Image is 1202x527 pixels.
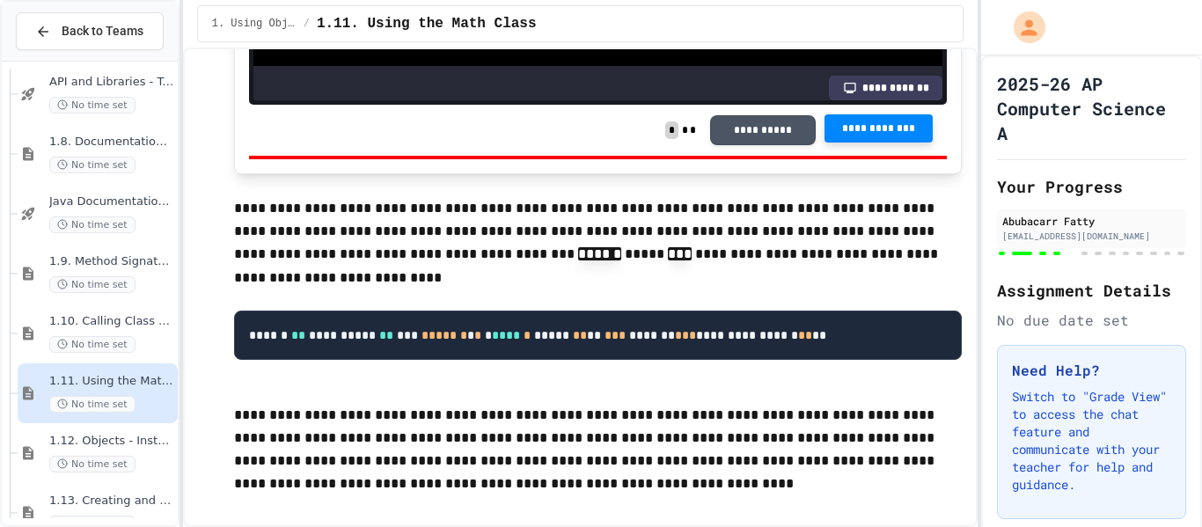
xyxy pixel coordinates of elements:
[49,456,136,472] span: No time set
[1002,230,1181,243] div: [EMAIL_ADDRESS][DOMAIN_NAME]
[212,17,297,31] span: 1. Using Objects and Methods
[1012,360,1171,381] h3: Need Help?
[997,71,1186,145] h1: 2025-26 AP Computer Science A
[317,13,537,34] span: 1.11. Using the Math Class
[997,278,1186,303] h2: Assignment Details
[49,254,174,269] span: 1.9. Method Signatures
[62,22,143,40] span: Back to Teams
[304,17,310,31] span: /
[49,374,174,389] span: 1.11. Using the Math Class
[1002,213,1181,229] div: Abubacarr Fatty
[49,494,174,509] span: 1.13. Creating and Initializing Objects: Constructors
[49,157,136,173] span: No time set
[997,310,1186,331] div: No due date set
[49,194,174,209] span: Java Documentation with Comments - Topic 1.8
[49,314,174,329] span: 1.10. Calling Class Methods
[49,434,174,449] span: 1.12. Objects - Instances of Classes
[49,75,174,90] span: API and Libraries - Topic 1.7
[49,216,136,233] span: No time set
[995,7,1050,48] div: My Account
[997,174,1186,199] h2: Your Progress
[1012,388,1171,494] p: Switch to "Grade View" to access the chat feature and communicate with your teacher for help and ...
[49,135,174,150] span: 1.8. Documentation with Comments and Preconditions
[49,396,136,413] span: No time set
[49,276,136,293] span: No time set
[49,336,136,353] span: No time set
[49,97,136,113] span: No time set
